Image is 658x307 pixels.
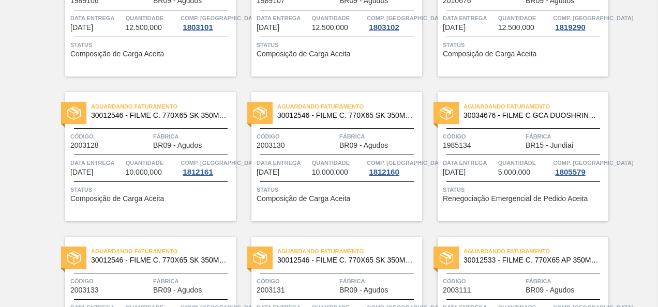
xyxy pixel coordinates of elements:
[463,112,600,119] span: 30034676 - FILME C GCA DUOSHRINK 690X50 7 99 NIV25
[257,24,279,32] span: 18/09/2025
[422,92,608,221] a: statusAguardando Faturamento30034676 - FILME C GCA DUOSHRINK 690X50 7 99 NIV25Código1985134Fábric...
[443,13,496,23] span: Data entrega
[277,101,422,112] span: Aguardando Faturamento
[443,195,588,203] span: Renegociação Emergencial de Pedido Aceita
[367,158,447,168] span: Comp. Carga
[463,246,608,256] span: Aguardando Faturamento
[153,286,202,294] span: BR09 - Agudos
[553,13,606,32] a: Comp. [GEOGRAPHIC_DATA]1819290
[526,131,606,142] span: Fábrica
[181,23,215,32] div: 1803101
[443,131,523,142] span: Código
[70,276,151,286] span: Código
[443,40,606,50] span: Status
[236,92,422,221] a: statusAguardando Faturamento30012546 - FILME C. 770X65 SK 350ML C12 429Código2003130FábricaBR09 -...
[253,251,267,265] img: status
[339,286,388,294] span: BR09 - Agudos
[257,50,350,58] span: Composição de Carga Aceita
[257,168,279,176] span: 25/09/2025
[498,13,551,23] span: Quantidade
[443,168,466,176] span: 30/09/2025
[70,185,233,195] span: Status
[367,158,420,176] a: Comp. [GEOGRAPHIC_DATA]1812160
[443,158,496,168] span: Data entrega
[526,286,574,294] span: BR09 - Agudos
[257,158,309,168] span: Data entrega
[443,185,606,195] span: Status
[67,106,81,120] img: status
[50,92,236,221] a: statusAguardando Faturamento30012546 - FILME C. 770X65 SK 350ML C12 429Código2003128FábricaBR09 -...
[277,256,414,264] span: 30012546 - FILME C. 770X65 SK 350ML C12 429
[339,131,420,142] span: Fábrica
[153,142,202,149] span: BR09 - Agudos
[70,131,151,142] span: Código
[443,24,466,32] span: 19/09/2025
[367,23,401,32] div: 1803102
[526,276,606,286] span: Fábrica
[257,286,285,294] span: 2003131
[367,13,420,32] a: Comp. [GEOGRAPHIC_DATA]1803102
[91,246,236,256] span: Aguardando Faturamento
[70,195,164,203] span: Composição de Carga Aceita
[257,13,309,23] span: Data entrega
[181,13,233,32] a: Comp. [GEOGRAPHIC_DATA]1803101
[126,24,162,32] span: 12.500,000
[553,158,606,176] a: Comp. [GEOGRAPHIC_DATA]1805579
[153,276,233,286] span: Fábrica
[443,286,471,294] span: 2003111
[153,131,233,142] span: Fábrica
[339,276,420,286] span: Fábrica
[553,168,587,176] div: 1805579
[498,24,534,32] span: 12.500,000
[257,185,420,195] span: Status
[440,251,453,265] img: status
[312,168,348,176] span: 10.000,000
[339,142,388,149] span: BR09 - Agudos
[70,168,93,176] span: 25/09/2025
[126,158,178,168] span: Quantidade
[91,101,236,112] span: Aguardando Faturamento
[443,50,536,58] span: Composição de Carga Aceita
[440,106,453,120] img: status
[181,168,215,176] div: 1812161
[443,142,471,149] span: 1985134
[181,158,233,176] a: Comp. [GEOGRAPHIC_DATA]1812161
[126,13,178,23] span: Quantidade
[70,24,93,32] span: 18/09/2025
[312,24,348,32] span: 12.500,000
[181,13,261,23] span: Comp. Carga
[70,142,99,149] span: 2003128
[126,168,162,176] span: 10.000,000
[463,101,608,112] span: Aguardando Faturamento
[70,13,123,23] span: Data entrega
[70,286,99,294] span: 2003133
[498,158,551,168] span: Quantidade
[181,158,261,168] span: Comp. Carga
[257,276,337,286] span: Código
[553,23,587,32] div: 1819290
[463,256,600,264] span: 30012533 - FILME C. 770X65 AP 350ML C12 429
[70,50,164,58] span: Composição de Carga Aceita
[312,158,365,168] span: Quantidade
[553,13,633,23] span: Comp. Carga
[257,131,337,142] span: Código
[91,112,228,119] span: 30012546 - FILME C. 770X65 SK 350ML C12 429
[277,112,414,119] span: 30012546 - FILME C. 770X65 SK 350ML C12 429
[312,13,365,23] span: Quantidade
[257,40,420,50] span: Status
[553,158,633,168] span: Comp. Carga
[277,246,422,256] span: Aguardando Faturamento
[91,256,228,264] span: 30012546 - FILME C. 770X65 SK 350ML C12 429
[498,168,530,176] span: 5.000,000
[253,106,267,120] img: status
[367,168,401,176] div: 1812160
[443,276,523,286] span: Código
[257,195,350,203] span: Composição de Carga Aceita
[367,13,447,23] span: Comp. Carga
[257,142,285,149] span: 2003130
[67,251,81,265] img: status
[70,40,233,50] span: Status
[526,142,574,149] span: BR15 - Jundiaí
[70,158,123,168] span: Data entrega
